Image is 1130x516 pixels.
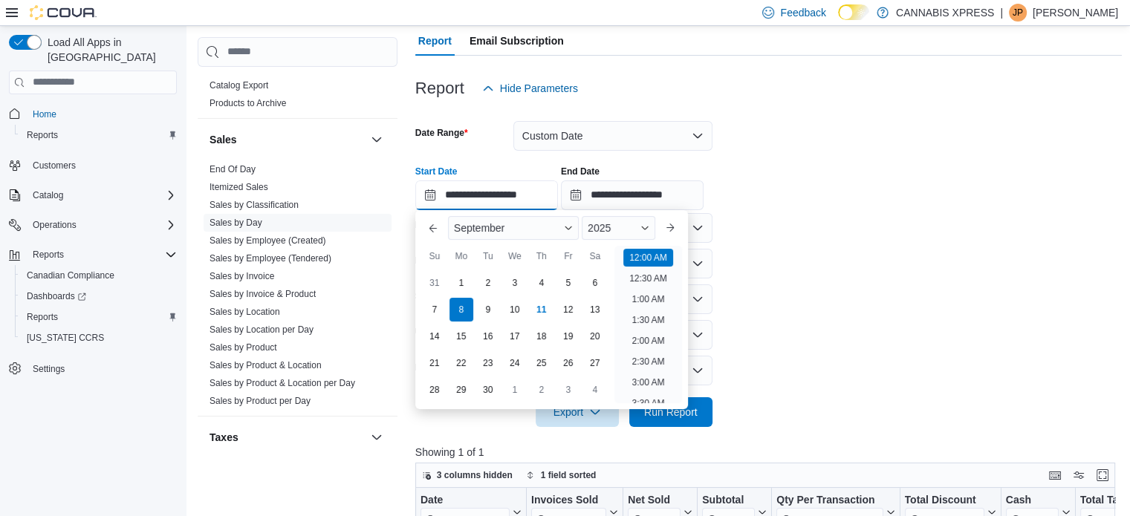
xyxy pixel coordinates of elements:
[476,378,500,402] div: day-30
[838,4,869,20] input: Dark Mode
[614,246,682,403] ul: Time
[421,216,445,240] button: Previous Month
[415,180,558,210] input: Press the down key to enter a popover containing a calendar. Press the escape key to close the po...
[21,267,120,284] a: Canadian Compliance
[692,258,704,270] button: Open list of options
[9,97,177,418] nav: Complex example
[449,271,473,295] div: day-1
[626,311,670,329] li: 1:30 AM
[626,332,670,350] li: 2:00 AM
[210,396,311,406] a: Sales by Product per Day
[33,160,76,172] span: Customers
[210,289,316,299] a: Sales by Invoice & Product
[530,324,553,348] div: day-18
[210,80,268,91] a: Catalog Export
[210,324,314,335] a: Sales by Location per Day
[583,298,607,321] div: day-13
[3,357,183,379] button: Settings
[33,189,63,201] span: Catalog
[415,127,468,139] label: Date Range
[3,185,183,206] button: Catalog
[583,271,607,295] div: day-6
[423,351,447,375] div: day-21
[556,298,580,321] div: day-12
[702,493,755,507] div: Subtotal
[210,235,326,246] span: Sales by Employee (Created)
[15,125,183,146] button: Reports
[33,219,77,231] span: Operations
[368,428,386,446] button: Taxes
[644,405,698,419] span: Run Report
[27,186,177,204] span: Catalog
[530,244,553,268] div: Th
[210,270,274,282] span: Sales by Invoice
[476,351,500,375] div: day-23
[27,311,58,323] span: Reports
[476,298,500,321] div: day-9
[210,182,268,192] a: Itemized Sales
[780,5,825,20] span: Feedback
[27,359,177,377] span: Settings
[27,270,114,281] span: Canadian Compliance
[692,222,704,234] button: Open list of options
[210,395,311,407] span: Sales by Product per Day
[210,377,355,389] span: Sales by Product & Location per Day
[1033,4,1118,22] p: [PERSON_NAME]
[21,308,64,326] a: Reports
[556,244,580,268] div: Fr
[198,76,397,118] div: Products
[415,166,458,177] label: Start Date
[838,20,839,21] span: Dark Mode
[626,290,670,308] li: 1:00 AM
[27,156,177,174] span: Customers
[1005,493,1058,507] div: Cash
[626,353,670,370] li: 2:30 AM
[503,298,527,321] div: day-10
[503,351,527,375] div: day-24
[583,324,607,348] div: day-20
[423,271,447,295] div: day-31
[210,378,355,388] a: Sales by Product & Location per Day
[368,131,386,148] button: Sales
[1013,4,1023,22] span: JP
[904,493,984,507] div: Total Discount
[629,397,712,427] button: Run Report
[454,222,504,234] span: September
[545,397,610,427] span: Export
[15,286,183,307] a: Dashboards
[415,79,464,97] h3: Report
[1094,466,1111,484] button: Enter fullscreen
[530,351,553,375] div: day-25
[583,244,607,268] div: Sa
[21,126,177,144] span: Reports
[210,98,286,108] a: Products to Archive
[210,271,274,281] a: Sales by Invoice
[210,288,316,300] span: Sales by Invoice & Product
[437,469,513,481] span: 3 columns hidden
[1070,466,1088,484] button: Display options
[3,154,183,176] button: Customers
[503,378,527,402] div: day-1
[210,307,280,317] a: Sales by Location
[556,351,580,375] div: day-26
[210,430,365,445] button: Taxes
[449,351,473,375] div: day-22
[658,216,682,240] button: Next month
[210,181,268,193] span: Itemized Sales
[896,4,994,22] p: CANNABIS XPRESS
[421,270,608,403] div: September, 2025
[500,81,578,96] span: Hide Parameters
[556,378,580,402] div: day-3
[530,271,553,295] div: day-4
[531,493,606,507] div: Invoices Sold
[42,35,177,65] span: Load All Apps in [GEOGRAPHIC_DATA]
[423,324,447,348] div: day-14
[423,378,447,402] div: day-28
[15,327,183,348] button: [US_STATE] CCRS
[503,271,527,295] div: day-3
[476,74,584,103] button: Hide Parameters
[582,216,655,240] div: Button. Open the year selector. 2025 is currently selected.
[33,108,56,120] span: Home
[556,271,580,295] div: day-5
[623,270,673,287] li: 12:30 AM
